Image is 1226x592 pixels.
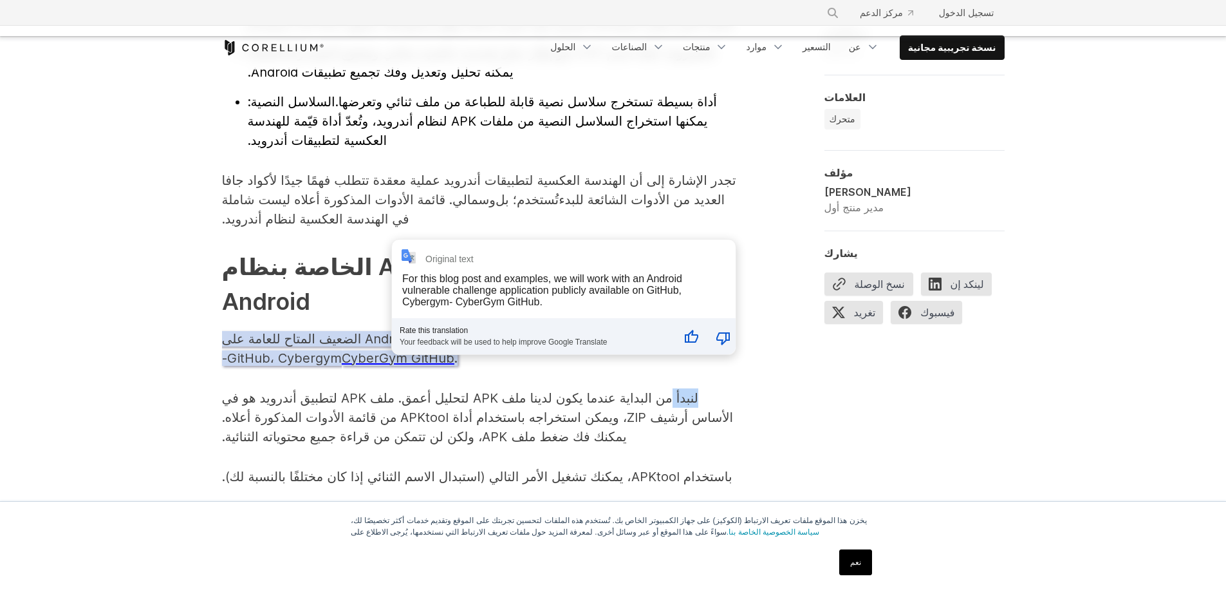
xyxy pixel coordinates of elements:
[824,186,911,198] font: [PERSON_NAME]
[222,390,734,444] font: لنبدأ من البداية عندما يكون لدينا ملف APK لتحليل أعمق. ملف APK لتطبيق أندرويد هو في الأساس أرشيف ...
[222,192,725,227] font: العديد من الأدوات الشائعة للبدء في الهندسة العكسية لنظام أندرويد.
[222,331,700,366] font: بالنسبة لهذه التدوينة والأمثلة، سنعمل مع تطبيق تحدي Android الضعيف المتاح للعامة على GitHub، Cybe...
[611,41,647,52] font: الصناعات
[854,306,876,319] font: تغريد
[454,350,458,366] font: .
[668,322,699,353] button: Good translation
[400,335,664,347] div: Your feedback will be used to help improve Google Translate
[248,94,717,148] font: أداة بسيطة تستخرج سلاسل نصية قابلة للطباعة من ملف ثنائي وتعرضها. يمكنها استخراج السلاسل النصية من...
[850,558,861,567] font: نعم
[550,41,575,52] font: الحلول
[839,549,872,575] a: نعم
[803,41,831,52] font: التسعير
[830,113,855,124] font: متحرك
[824,166,853,179] font: مؤلف
[824,109,860,129] a: متحرك
[402,273,682,307] div: For this blog post and examples, we will work with an Android vulnerable challenge application pu...
[921,272,999,301] a: لينكد إن
[248,94,335,110] font: السلاسل النصية:
[222,469,732,484] font: باستخدام APKtool، يمكنك تشغيل الأمر التالي (استبدال الاسم الثنائي إذا كان مختلفًا بالنسبة لك).
[891,301,970,329] a: فيسبوك
[248,45,716,80] font: (المعروف أيضًا باسم "r2"): هو إطار عمل هندسة عكسية مجاني ومفتوح المصدر يمكنه تحليل وتعديل وفك تجم...
[222,253,651,316] font: تحليل ثنائي لملفات APK الخاصة بنظام Android
[342,350,454,366] a: CyberGym GitHub
[951,278,984,291] font: لينكد إن
[543,35,1004,60] div: قائمة التنقل
[824,91,866,104] font: العلامات
[920,306,954,319] font: فيسبوك
[849,41,861,52] font: عن
[351,516,867,537] font: يخزن هذا الموقع ملفات تعريف الارتباط (الكوكيز) على جهاز الكمبيوتر الخاص بك. تُستخدم هذه الملفات ل...
[425,254,474,264] div: Original text
[824,301,891,329] a: تغريد
[824,272,913,296] button: نسخ الوصلة
[700,322,731,353] button: Poor translation
[746,41,766,52] font: موارد
[683,41,710,52] font: منتجات
[222,40,324,55] a: كوريليوم هوم
[517,192,559,207] font: تُستخدم
[824,247,858,260] font: يشارك
[824,201,884,214] font: مدير منتج أول
[400,326,664,335] div: Rate this translation
[222,173,736,207] font: تجدر الإشارة إلى أن الهندسة العكسية لتطبيقات أندرويد عملية معقدة تتطلب فهمًا جيدًا لأكواد جافا وس...
[727,528,819,537] a: سياسة الخصوصية الخاصة بنا.
[496,192,517,207] font: ؛ بل
[908,42,996,53] font: نسخة تجريبية مجانية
